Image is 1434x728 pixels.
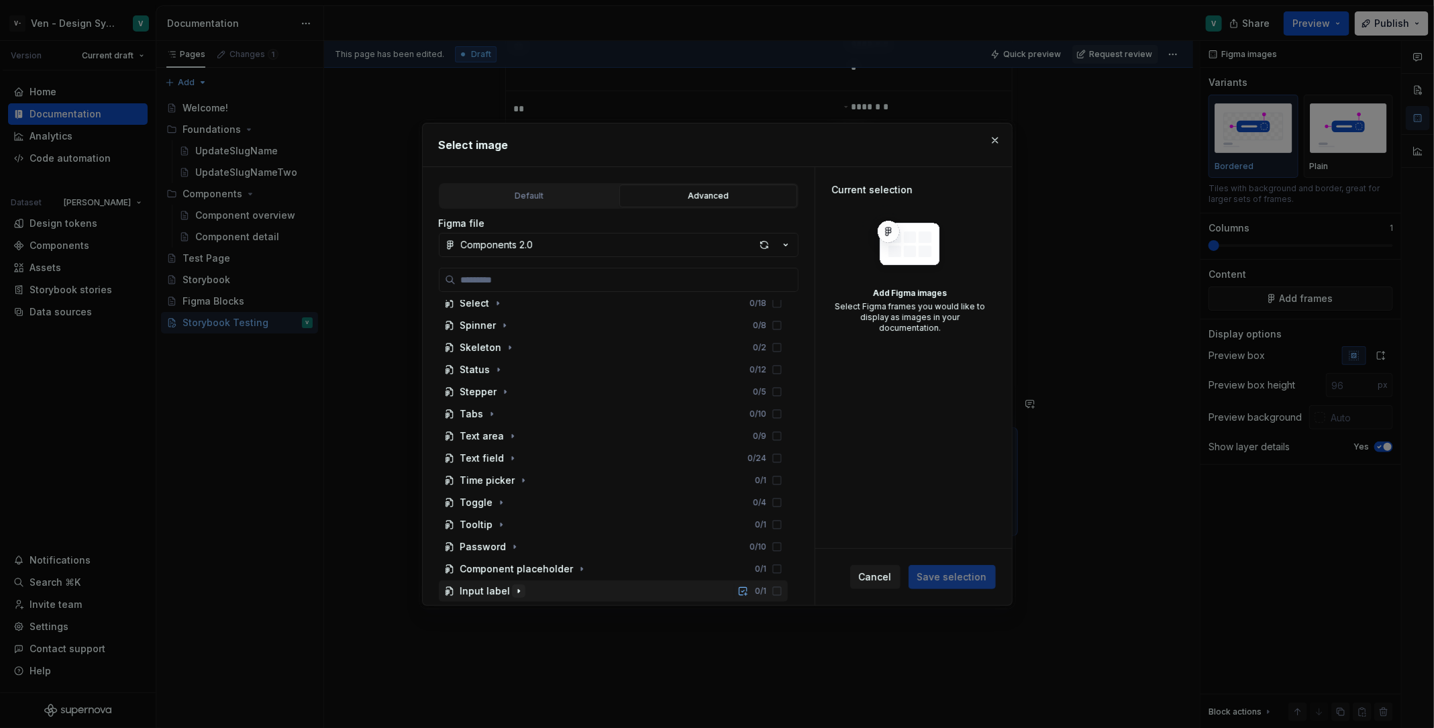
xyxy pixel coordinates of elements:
div: Components 2.0 [461,238,533,252]
div: 0 / 1 [755,475,766,486]
div: 0 / 2 [753,342,766,353]
div: Skeleton [460,341,502,354]
div: 0 / 24 [748,453,766,464]
div: 0 / 18 [750,298,766,309]
div: Component placeholder [460,562,574,576]
div: Tabs [460,407,484,421]
div: 0 / 1 [755,519,766,530]
div: 0 / 10 [750,541,766,552]
div: Time picker [460,474,515,487]
div: Status [460,363,491,376]
span: Cancel [859,570,892,584]
div: 0 / 12 [750,364,766,375]
div: Stepper [460,385,497,399]
div: 0 / 1 [755,586,766,596]
div: Select [460,297,490,310]
label: Figma file [439,217,485,230]
button: Components 2.0 [439,233,799,257]
h2: Select image [439,137,996,153]
div: Input label [460,584,511,598]
div: Text field [460,452,505,465]
div: Add Figma images [831,288,989,299]
div: Toggle [460,496,493,509]
div: Tooltip [460,518,493,531]
div: Password [460,540,507,554]
div: Spinner [460,319,497,332]
div: 0 / 10 [750,409,766,419]
div: Select Figma frames you would like to display as images in your documentation. [831,301,989,333]
div: 0 / 9 [753,431,766,441]
div: 0 / 8 [753,320,766,331]
div: 0 / 1 [755,564,766,574]
button: Cancel [850,565,901,589]
div: Default [445,189,613,203]
div: Current selection [831,183,989,197]
div: 0 / 4 [753,497,766,508]
div: Advanced [624,189,792,203]
div: 0 / 5 [753,386,766,397]
div: Text area [460,429,505,443]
